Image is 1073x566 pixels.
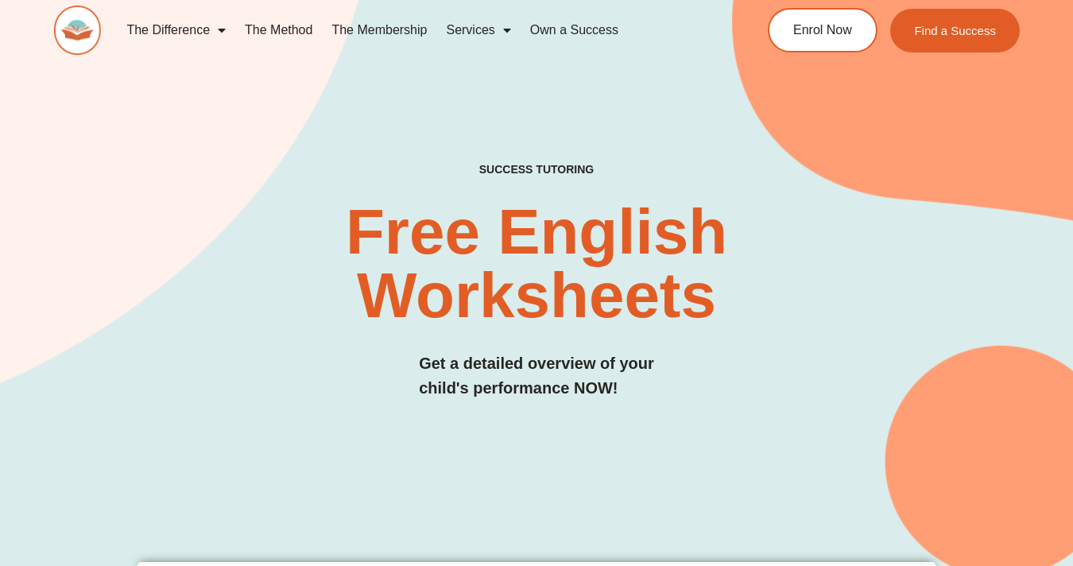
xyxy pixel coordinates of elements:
[117,12,712,48] nav: Menu
[436,12,520,48] a: Services
[521,12,628,48] a: Own a Success
[419,351,654,401] h3: Get a detailed overview of your child's performance NOW!
[793,24,852,37] span: Enrol Now
[768,8,877,52] a: Enrol Now
[218,200,855,328] h2: Free English Worksheets​
[117,12,235,48] a: The Difference
[393,163,680,176] h4: SUCCESS TUTORING​
[890,9,1020,52] a: Find a Success
[800,386,1073,566] iframe: Chat Widget
[235,12,322,48] a: The Method
[914,25,996,37] span: Find a Success
[322,12,436,48] a: The Membership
